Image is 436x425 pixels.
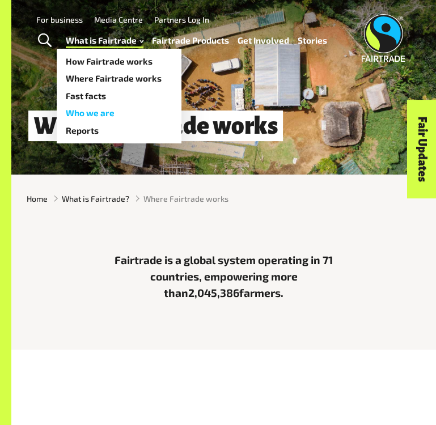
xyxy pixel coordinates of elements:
a: What is Fairtrade [66,33,143,48]
a: Get Involved [238,33,289,48]
a: What is Fairtrade? [62,193,129,205]
a: Media Centre [94,15,143,24]
a: Reports [57,122,181,139]
a: Who we are [57,104,181,121]
a: Partners Log In [154,15,209,24]
a: Fast facts [57,87,181,104]
a: Toggle Search [31,27,58,55]
span: Where Fairtrade works [143,193,228,205]
p: Fairtrade is a global system operating in 71 countries, empowering more than farmers. [95,252,353,301]
h1: Where Fairtrade works [28,110,283,141]
a: For business [36,15,83,24]
img: Fairtrade Australia New Zealand logo [361,14,405,62]
a: Home [27,193,48,205]
a: Stories [298,33,327,48]
a: How Fairtrade works [57,53,181,70]
a: Fairtrade Products [152,33,229,48]
a: Where Fairtrade works [57,70,181,87]
span: 2,045,386 [188,286,239,299]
